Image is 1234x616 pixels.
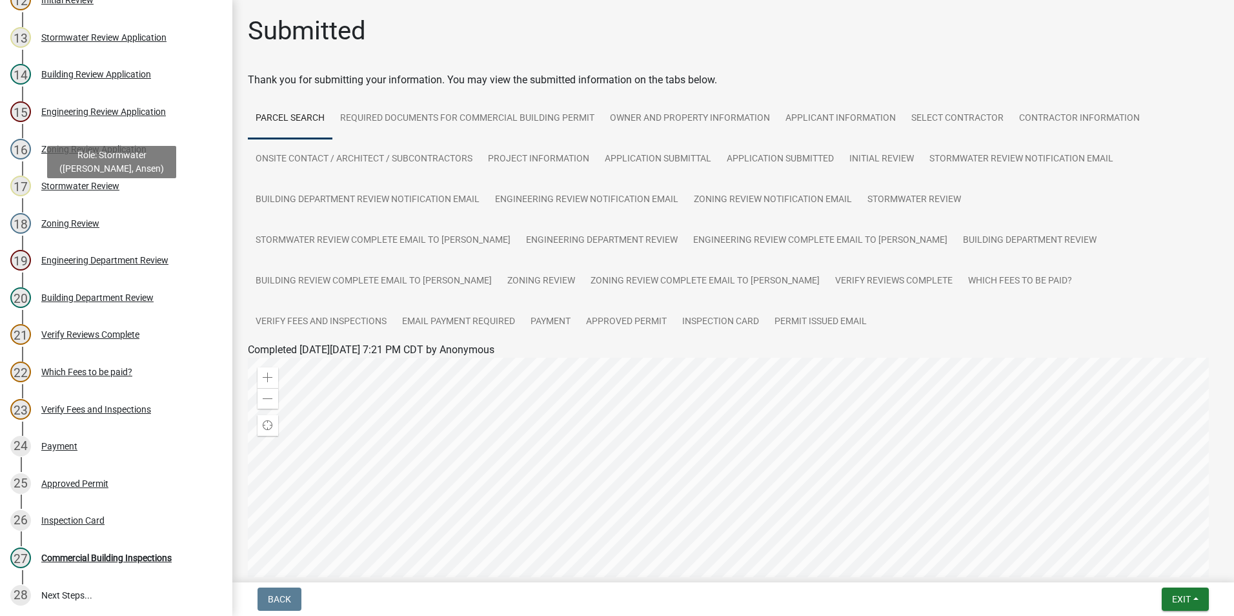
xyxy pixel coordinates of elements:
[10,510,31,531] div: 26
[41,219,99,228] div: Zoning Review
[1011,98,1148,139] a: Contractor Information
[268,594,291,604] span: Back
[583,261,827,302] a: Zoning Review Complete Email to [PERSON_NAME]
[1162,588,1209,611] button: Exit
[41,107,166,116] div: Engineering Review Application
[518,220,685,262] a: Engineering Department Review
[523,302,578,343] a: Payment
[10,362,31,382] div: 22
[904,98,1011,139] a: Select contractor
[394,302,523,343] a: Email Payment Required
[41,405,151,414] div: Verify Fees and Inspections
[248,98,332,139] a: Parcel search
[258,588,301,611] button: Back
[258,367,278,388] div: Zoom in
[248,139,480,180] a: Onsite Contact / Architect / Subcontractors
[41,145,147,154] div: Zoning Review Application
[487,180,686,221] a: Engineering Review Notification Email
[674,302,767,343] a: Inspection Card
[10,287,31,308] div: 20
[578,302,674,343] a: Approved Permit
[10,213,31,234] div: 18
[41,553,172,562] div: Commercial Building Inspections
[686,180,860,221] a: Zoning Review Notification Email
[10,324,31,345] div: 21
[41,516,105,525] div: Inspection Card
[258,415,278,436] div: Find my location
[10,64,31,85] div: 14
[41,70,151,79] div: Building Review Application
[842,139,922,180] a: Initial Review
[602,98,778,139] a: Owner and Property Information
[248,261,500,302] a: Building Review Complete Email to [PERSON_NAME]
[10,399,31,420] div: 23
[10,101,31,122] div: 15
[10,585,31,606] div: 28
[10,548,31,568] div: 27
[767,302,875,343] a: Permit Issued Email
[41,256,168,265] div: Engineering Department Review
[10,473,31,494] div: 25
[248,15,366,46] h1: Submitted
[10,250,31,271] div: 19
[10,139,31,159] div: 16
[500,261,583,302] a: Zoning Review
[41,181,119,190] div: Stormwater Review
[41,293,154,302] div: Building Department Review
[248,220,518,262] a: Stormwater Review Complete Email to [PERSON_NAME]
[248,344,494,356] span: Completed [DATE][DATE] 7:21 PM CDT by Anonymous
[960,261,1080,302] a: Which Fees to be paid?
[860,180,969,221] a: Stormwater Review
[827,261,960,302] a: Verify Reviews Complete
[332,98,602,139] a: Required Documents for Commercial Building Permit
[248,180,487,221] a: Building Department Review Notification Email
[41,33,167,42] div: Stormwater Review Application
[41,479,108,488] div: Approved Permit
[480,139,597,180] a: Project Information
[922,139,1121,180] a: Stormwater Review Notification Email
[248,302,394,343] a: Verify Fees and Inspections
[41,330,139,339] div: Verify Reviews Complete
[955,220,1104,262] a: Building Department Review
[1172,594,1191,604] span: Exit
[10,436,31,457] div: 24
[10,176,31,196] div: 17
[47,146,176,178] div: Role: Stormwater ([PERSON_NAME], Ansen)
[41,442,77,451] div: Payment
[10,27,31,48] div: 13
[41,367,132,376] div: Which Fees to be paid?
[258,388,278,409] div: Zoom out
[597,139,719,180] a: Application Submittal
[778,98,904,139] a: Applicant Information
[685,220,955,262] a: Engineering Review Complete Email to [PERSON_NAME]
[248,72,1219,88] div: Thank you for submitting your information. You may view the submitted information on the tabs below.
[719,139,842,180] a: Application Submitted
